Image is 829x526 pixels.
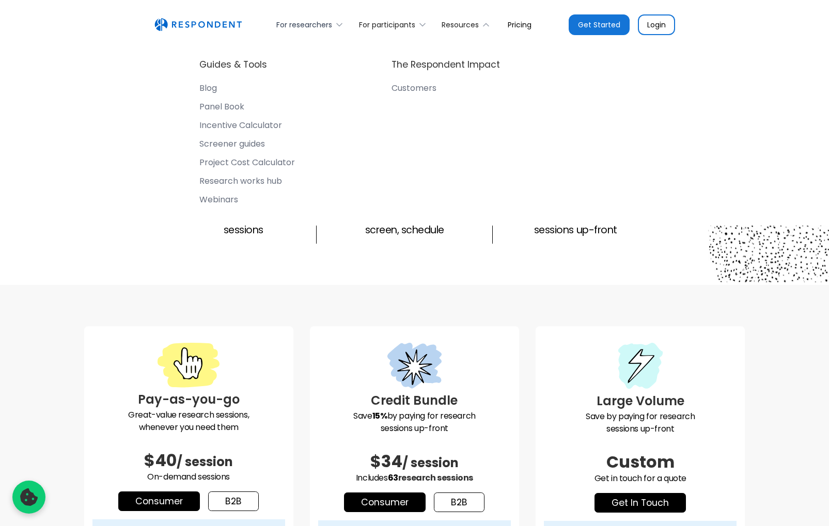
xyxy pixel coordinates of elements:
[595,493,686,513] a: get in touch
[199,102,244,112] div: Panel Book
[199,195,238,205] div: Webinars
[638,14,675,35] a: Login
[353,12,435,37] div: For participants
[199,176,295,190] a: Research works hub
[359,20,415,30] div: For participants
[318,391,511,410] h3: Credit Bundle
[398,472,473,484] span: research sessions
[208,491,259,511] a: b2b
[199,139,265,149] div: Screener guides
[388,472,398,484] span: 63
[154,18,242,31] img: Untitled UI logotext
[370,450,402,473] span: $34
[544,410,737,435] p: Save by paying for research sessions up-front
[271,12,353,37] div: For researchers
[392,83,500,98] a: Customers
[199,83,217,93] div: Blog
[434,492,484,512] a: b2b
[436,12,499,37] div: Resources
[344,492,426,512] a: Consumer
[392,83,436,93] div: Customers
[199,83,295,98] a: Blog
[544,472,737,485] p: Get in touch for a quote
[92,390,285,409] h3: Pay-as-you-go
[372,410,387,422] strong: 15%
[199,157,295,168] div: Project Cost Calculator
[402,454,459,471] span: / session
[92,471,285,483] p: On-demand sessions
[154,18,242,31] a: home
[177,453,233,470] span: / session
[392,58,500,71] h4: The Respondent Impact
[318,410,511,435] p: Save by paying for research sessions up-front
[199,102,295,116] a: Panel Book
[499,12,540,37] a: Pricing
[276,20,332,30] div: For researchers
[606,450,675,473] span: Custom
[199,195,295,209] a: Webinars
[199,176,282,186] div: Research works hub
[199,120,282,131] div: Incentive Calculator
[199,120,295,135] a: Incentive Calculator
[199,157,295,172] a: Project Cost Calculator
[118,491,200,511] a: Consumer
[442,20,479,30] div: Resources
[544,392,737,410] h3: Large Volume
[569,14,630,35] a: Get Started
[199,139,295,153] a: Screener guides
[92,409,285,434] p: Great-value research sessions, whenever you need them
[318,472,511,484] p: Includes
[144,449,177,472] span: $40
[199,58,267,71] h4: Guides & Tools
